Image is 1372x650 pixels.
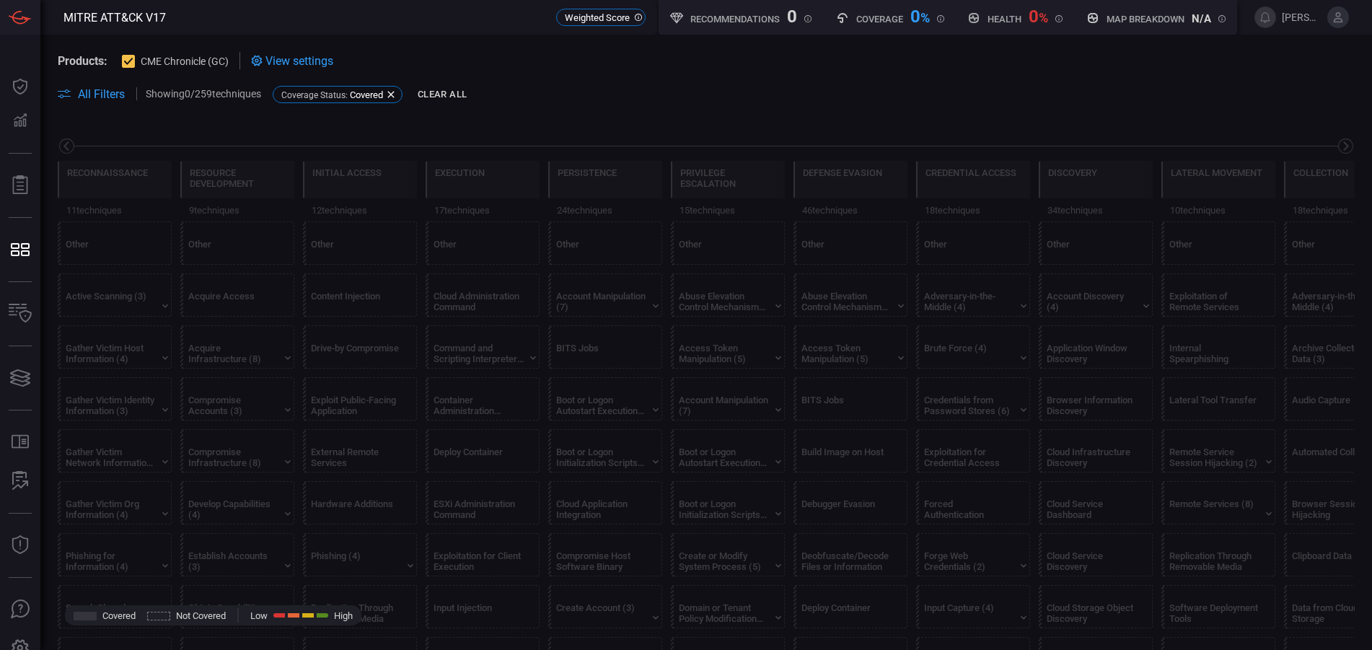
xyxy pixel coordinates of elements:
[548,198,662,221] div: 24 techniques
[58,87,125,101] button: All Filters
[58,585,172,628] div: T1597: Search Closed Sources (Not covered)
[1192,12,1211,23] div: N/A
[558,167,617,178] div: Persistence
[180,325,294,369] div: T1583: Acquire Infrastructure (Not covered)
[1047,602,1137,624] div: Cloud Storage Object Discovery
[793,377,907,421] div: T1197: BITS Jobs (Not covered)
[556,9,646,26] div: Weighted Score
[1047,395,1137,416] div: Browser Information Discovery
[58,161,172,221] div: TA0043: Reconnaissance (Not covered)
[3,104,38,139] button: Detections
[916,161,1030,221] div: TA0006: Credential Access (Not covered)
[350,89,383,100] span: Covered
[303,481,417,524] div: T1200: Hardware Additions (Not covered)
[188,499,278,520] div: Develop Capabilities (4)
[3,361,38,395] button: Cards
[180,585,294,628] div: T1588: Obtain Capabilities (Not covered)
[58,325,172,369] div: T1592: Gather Victim Host Information (Not covered)
[1039,325,1153,369] div: T1010: Application Window Discovery (Not covered)
[793,221,907,265] div: Other (Not covered)
[102,610,136,621] span: Covered
[58,481,172,524] div: T1591: Gather Victim Org Information (Not covered)
[311,239,401,260] div: Other
[556,291,646,312] div: Account Manipulation (7)
[1161,481,1275,524] div: T1021: Remote Services (Not covered)
[671,221,785,265] div: Other (Not covered)
[67,167,148,178] div: Reconnaissance
[180,221,294,265] div: Other (Not covered)
[1161,198,1275,221] div: 10 techniques
[556,343,646,364] div: BITS Jobs
[803,167,882,178] div: Defense Evasion
[334,610,353,621] span: High
[1161,533,1275,576] div: T1091: Replication Through Removable Media (Not covered)
[556,239,646,260] div: Other
[141,56,229,67] span: CME Chronicle (GC)
[671,429,785,473] div: T1547: Boot or Logon Autostart Execution (Not covered)
[1039,10,1048,25] span: %
[303,273,417,317] div: T1659: Content Injection (Not covered)
[924,550,1014,572] div: Forge Web Credentials (2)
[924,395,1014,416] div: Credentials from Password Stores (6)
[58,533,172,576] div: T1598: Phishing for Information (Not covered)
[1293,167,1348,178] div: Collection
[1039,585,1153,628] div: T1619: Cloud Storage Object Discovery (Not covered)
[1169,343,1259,364] div: Internal Spearphishing
[679,239,769,260] div: Other
[180,377,294,421] div: T1586: Compromise Accounts (Not covered)
[1047,499,1137,520] div: Cloud Service Dashboard
[801,291,892,312] div: Abuse Elevation Control Mechanism (6)
[548,533,662,576] div: T1554: Compromise Host Software Binary (Not covered)
[188,239,278,260] div: Other
[426,221,540,265] div: Other (Not covered)
[1161,377,1275,421] div: T1570: Lateral Tool Transfer (Not covered)
[793,585,907,628] div: T1610: Deploy Container (Not covered)
[548,325,662,369] div: T1197: BITS Jobs (Not covered)
[311,499,401,520] div: Hardware Additions
[303,198,417,221] div: 12 techniques
[1047,239,1137,260] div: Other
[426,533,540,576] div: T1203: Exploitation for Client Execution (Not covered)
[303,221,417,265] div: Other (Not covered)
[560,12,635,23] span: Weighted Score
[801,343,892,364] div: Access Token Manipulation (5)
[925,167,1016,178] div: Credential Access
[924,239,1014,260] div: Other
[303,533,417,576] div: T1566: Phishing (Not covered)
[671,533,785,576] div: T1543: Create or Modify System Process (Not covered)
[426,273,540,317] div: T1651: Cloud Administration Command (Not covered)
[556,602,646,624] div: Create Account (3)
[920,10,930,25] span: %
[671,198,785,221] div: 15 techniques
[556,447,646,468] div: Boot or Logon Initialization Scripts (5)
[548,273,662,317] div: T1098: Account Manipulation (Not covered)
[548,429,662,473] div: T1037: Boot or Logon Initialization Scripts (Not covered)
[1169,447,1259,468] div: Remote Service Session Hijacking (2)
[1039,429,1153,473] div: T1580: Cloud Infrastructure Discovery (Not covered)
[671,481,785,524] div: T1037: Boot or Logon Initialization Scripts (Not covered)
[1039,273,1153,317] div: T1087: Account Discovery (Not covered)
[250,610,268,621] span: Low
[988,14,1021,25] h5: Health
[1161,429,1275,473] div: T1563: Remote Service Session Hijacking (Not covered)
[1047,550,1137,572] div: Cloud Service Discovery
[801,602,892,624] div: Deploy Container
[556,499,646,520] div: Cloud Application Integration
[793,273,907,317] div: T1548: Abuse Elevation Control Mechanism (Not covered)
[924,291,1014,312] div: Adversary-in-the-Middle (4)
[793,198,907,221] div: 46 techniques
[1161,273,1275,317] div: T1210: Exploitation of Remote Services (Not covered)
[1107,14,1184,25] h5: map breakdown
[58,429,172,473] div: T1590: Gather Victim Network Information (Not covered)
[924,602,1014,624] div: Input Capture (4)
[426,325,540,369] div: T1059: Command and Scripting Interpreter (Not covered)
[63,11,166,25] span: MITRE ATT&CK V17
[3,425,38,460] button: Rule Catalog
[303,377,417,421] div: T1190: Exploit Public-Facing Application (Not covered)
[793,481,907,524] div: T1622: Debugger Evasion (Not covered)
[801,499,892,520] div: Debugger Evasion
[1047,447,1137,468] div: Cloud Infrastructure Discovery
[66,499,156,520] div: Gather Victim Org Information (4)
[1169,239,1259,260] div: Other
[414,84,470,106] button: Clear All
